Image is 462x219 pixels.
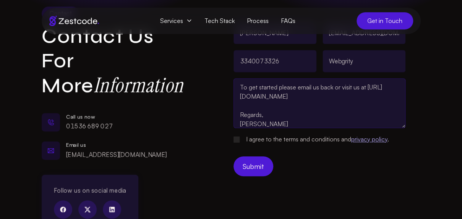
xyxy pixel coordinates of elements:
strong: Information [93,72,183,98]
input: Company [323,50,405,72]
div: Contact [42,6,79,21]
p: 01536 689 027 [66,121,113,132]
input: Please set placeholder [233,136,240,143]
input: Full Name [233,22,316,44]
span: Services [154,14,198,28]
a: Get in Touch [357,12,413,29]
h1: Contact Us for More [42,24,188,98]
input: Email Address [323,22,405,44]
h3: Follow us on social media [54,187,126,194]
div: Call us now [66,113,113,120]
label: I agree to the terms and conditions and . [246,134,389,144]
div: Email us [66,141,167,149]
a: FAQs [275,14,302,28]
a: [EMAIL_ADDRESS][DOMAIN_NAME] [66,151,167,158]
input: Phone Number [233,50,316,72]
a: Process [241,14,275,28]
button: Submit [233,156,273,176]
a: facebook [54,200,72,219]
a: privacy policy [351,135,387,143]
a: linkedin [103,200,121,219]
a: Tech Stack [198,14,241,28]
a: twitter [78,200,97,219]
img: Brand logo of zestcode digital [49,16,99,26]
